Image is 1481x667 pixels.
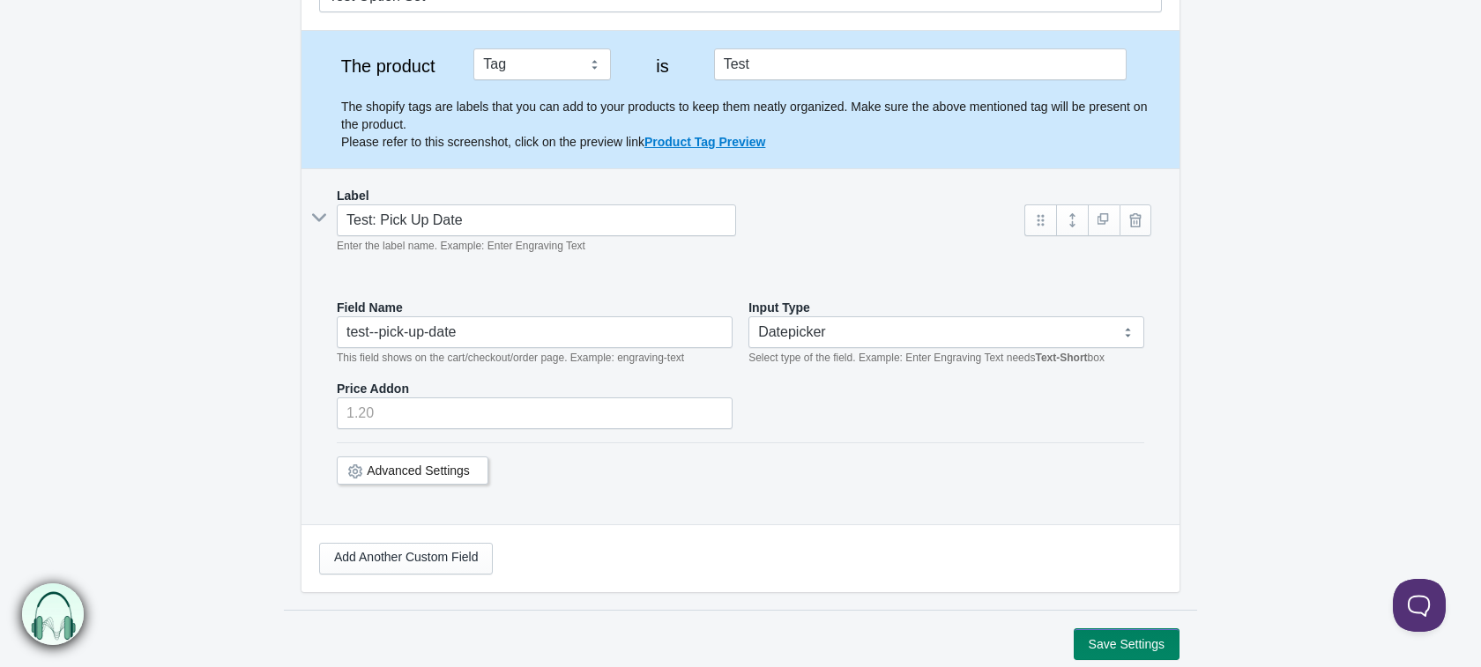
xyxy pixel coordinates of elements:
label: Price Addon [337,380,409,397]
label: Field Name [337,299,403,316]
a: Advanced Settings [367,463,470,478]
p: The shopify tags are labels that you can add to your products to keep them neatly organized. Make... [341,98,1162,151]
label: Input Type [748,299,810,316]
label: is [629,57,697,75]
label: Label [337,187,369,204]
img: bxm.png [23,584,85,646]
iframe: Toggle Customer Support [1393,579,1446,632]
button: Save Settings [1074,628,1180,660]
input: 1.20 [337,397,733,429]
em: Enter the label name. Example: Enter Engraving Text [337,240,585,252]
em: This field shows on the cart/checkout/order page. Example: engraving-text [337,352,684,364]
b: Text-Short [1035,352,1087,364]
label: The product [319,57,457,75]
a: Product Tag Preview [644,135,765,149]
a: Add Another Custom Field [319,543,493,574]
em: Select type of the field. Example: Enter Engraving Text needs box [748,352,1105,364]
